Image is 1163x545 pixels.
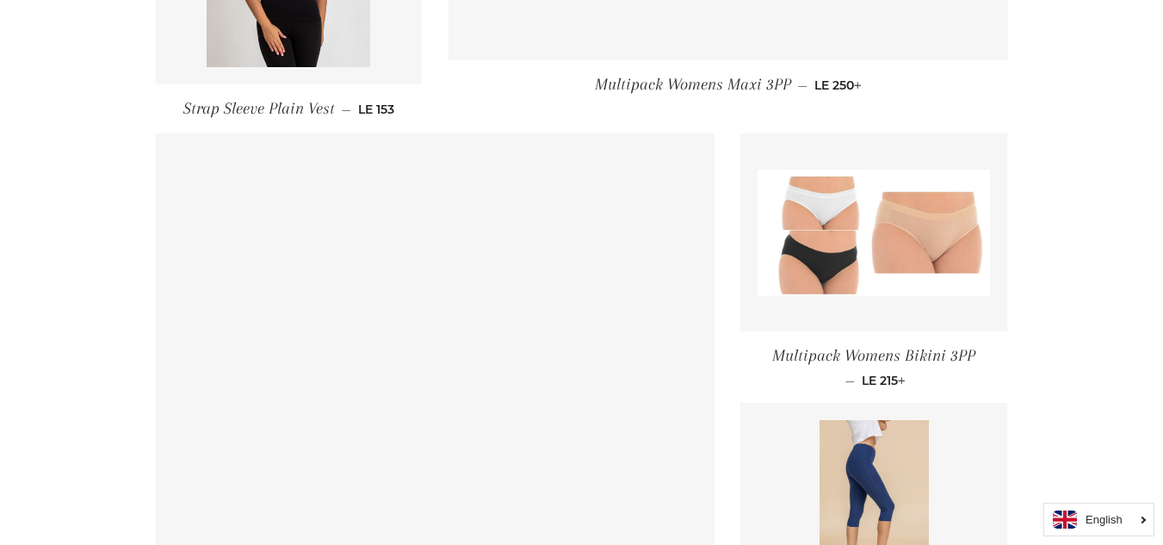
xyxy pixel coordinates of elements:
span: LE 153 [358,102,394,117]
span: LE 250 [814,77,862,93]
span: — [798,77,807,93]
a: Multipack Womens Maxi 3PP — LE 250 [448,60,1008,109]
a: Strap Sleeve Plain Vest — LE 153 [156,84,423,133]
span: — [845,373,855,388]
i: English [1086,514,1123,525]
a: English [1053,511,1145,529]
span: LE 215 [862,373,906,388]
span: Multipack Womens Bikini 3PP [772,346,975,365]
a: Multipack Womens Bikini 3PP — LE 215 [740,331,1007,402]
span: Multipack Womens Maxi 3PP [595,75,791,94]
span: Strap Sleeve Plain Vest [183,99,335,118]
span: — [342,102,351,117]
